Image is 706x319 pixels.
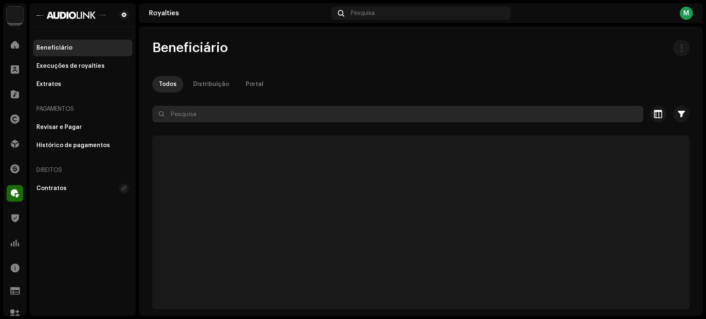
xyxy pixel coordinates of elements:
[33,160,132,180] re-a-nav-header: Direitos
[36,63,105,69] div: Execuções de royalties
[351,10,375,17] span: Pesquisa
[36,124,82,131] div: Revisar e Pagar
[159,81,177,87] font: Todos
[33,180,132,197] re-m-nav-item: Contratos
[7,7,23,23] img: 730b9dfe-18b5-4111-b483-f30b0c182d82
[683,10,689,17] font: M
[152,106,643,122] input: Pesquisa
[36,45,72,51] font: Beneficiário
[152,40,228,56] span: Beneficiário
[36,185,67,192] div: Contratos
[33,58,132,74] re-m-nav-item: Execuções de royalties
[193,81,229,87] font: Distribuição
[33,119,132,136] re-m-nav-item: Revisar e Pagar
[33,137,132,154] re-m-nav-item: Histórico de pagamentos
[36,143,110,148] font: Histórico de pagamentos
[149,10,328,17] div: Royalties
[246,81,263,87] font: Portal
[33,76,132,93] re-m-nav-item: Extratos
[36,81,61,88] div: Extratos
[33,99,132,119] re-a-nav-header: Pagamentos
[36,10,106,20] img: 1601779f-85bc-4fc7-87b8-abcd1ae7544a
[36,167,62,173] font: Direitos
[33,40,132,56] re-m-nav-item: Beneficiário
[36,142,110,149] div: Histórico de pagamentos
